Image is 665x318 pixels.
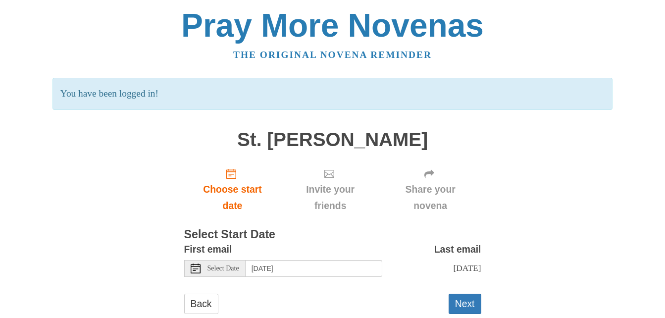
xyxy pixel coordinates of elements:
[181,7,484,44] a: Pray More Novenas
[380,160,481,219] div: Click "Next" to confirm your start date first.
[194,181,271,214] span: Choose start date
[184,294,218,314] a: Back
[453,263,481,273] span: [DATE]
[184,129,481,151] h1: St. [PERSON_NAME]
[434,241,481,258] label: Last email
[184,228,481,241] h3: Select Start Date
[449,294,481,314] button: Next
[291,181,369,214] span: Invite your friends
[184,160,281,219] a: Choose start date
[390,181,471,214] span: Share your novena
[52,78,613,110] p: You have been logged in!
[207,265,239,272] span: Select Date
[281,160,379,219] div: Click "Next" to confirm your start date first.
[184,241,232,258] label: First email
[233,50,432,60] a: The original novena reminder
